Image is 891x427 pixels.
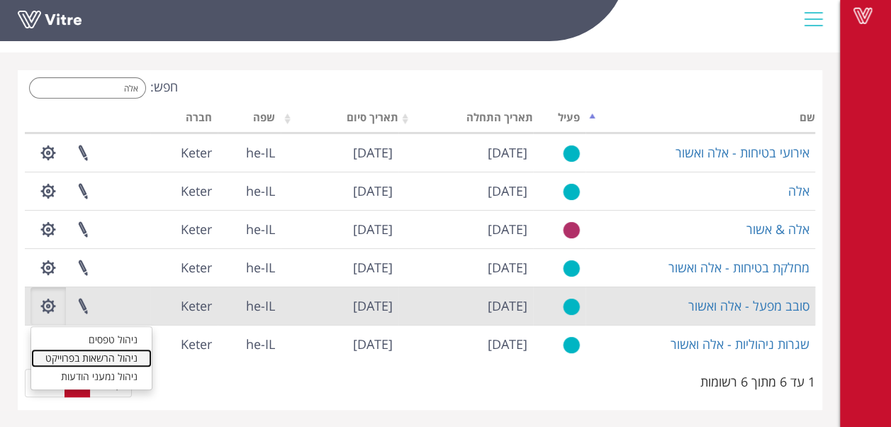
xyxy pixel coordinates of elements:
td: [DATE] [398,210,532,248]
td: he-IL [218,210,281,248]
a: אירועי בטיחות - אלה ואשור [676,144,809,161]
td: [DATE] [398,287,532,325]
label: חפש: [25,77,178,99]
a: ניהול נמעני הודעות [31,367,152,386]
td: [DATE] [281,172,398,210]
th: שם: activate to sort column descending [585,106,815,133]
th: פעיל [533,106,585,133]
td: [DATE] [398,248,532,287]
span: 218 [181,182,212,199]
a: הבא [25,369,65,397]
span: 218 [181,144,212,161]
span: 218 [181,259,212,276]
td: [DATE] [398,133,532,172]
td: [DATE] [281,248,398,287]
td: he-IL [218,172,281,210]
span: 218 [181,335,212,353]
span: 218 [181,297,212,314]
img: yes [563,145,580,162]
td: [DATE] [281,133,398,172]
td: [DATE] [281,287,398,325]
td: [DATE] [281,210,398,248]
img: yes [563,183,580,201]
a: שגרות ניהוליות - אלה ואשור [671,335,809,353]
div: 1 עד 6 מתוך 6 רשומות [700,367,815,392]
th: חברה [150,106,218,133]
input: חפש: [29,77,146,99]
img: no [563,221,580,239]
td: [DATE] [398,325,532,363]
td: he-IL [218,325,281,363]
td: he-IL [218,287,281,325]
td: he-IL [218,248,281,287]
img: yes [563,260,580,277]
td: [DATE] [281,325,398,363]
a: אלה & אשור [746,221,809,238]
th: תאריך סיום: activate to sort column ascending [281,106,398,133]
td: [DATE] [398,172,532,210]
th: תאריך התחלה: activate to sort column ascending [398,106,532,133]
a: מחלקת בטיחות - אלה ואשור [668,259,809,276]
img: yes [563,336,580,354]
a: ניהול טפסים [31,331,152,349]
img: yes [563,298,580,316]
td: he-IL [218,133,281,172]
a: אלה [788,182,809,199]
th: שפה [218,106,281,133]
a: סובב מפעל - אלה ואשור [688,297,809,314]
a: ניהול הרשאות בפרוייקט [31,349,152,367]
span: 218 [181,221,212,238]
